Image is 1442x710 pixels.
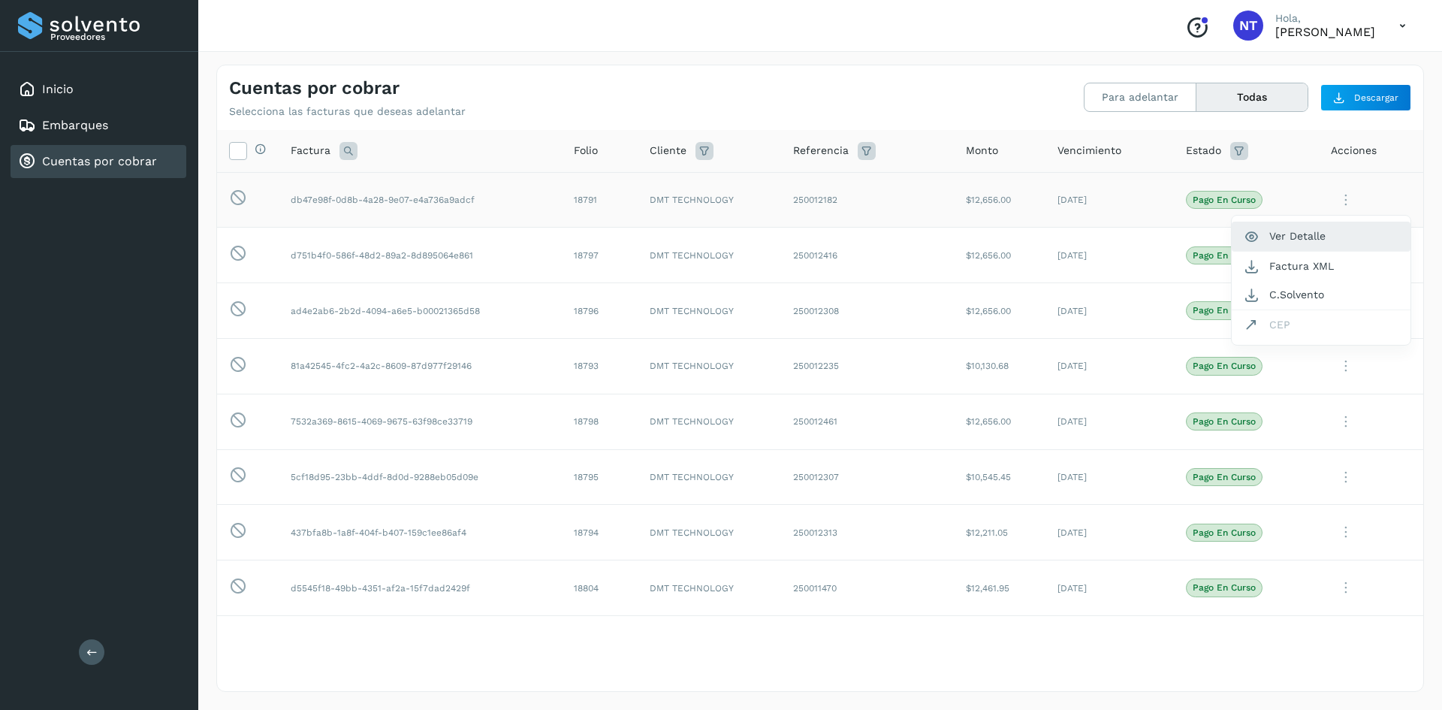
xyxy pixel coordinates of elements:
[1232,280,1410,310] button: C.Solvento
[1232,222,1410,251] button: Ver Detalle
[50,32,180,42] p: Proveedores
[11,109,186,142] div: Embarques
[42,154,157,168] a: Cuentas por cobrar
[1232,310,1410,339] button: CEP
[42,82,74,96] a: Inicio
[1232,252,1410,280] button: Factura XML
[11,145,186,178] div: Cuentas por cobrar
[42,118,108,132] a: Embarques
[11,73,186,106] div: Inicio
